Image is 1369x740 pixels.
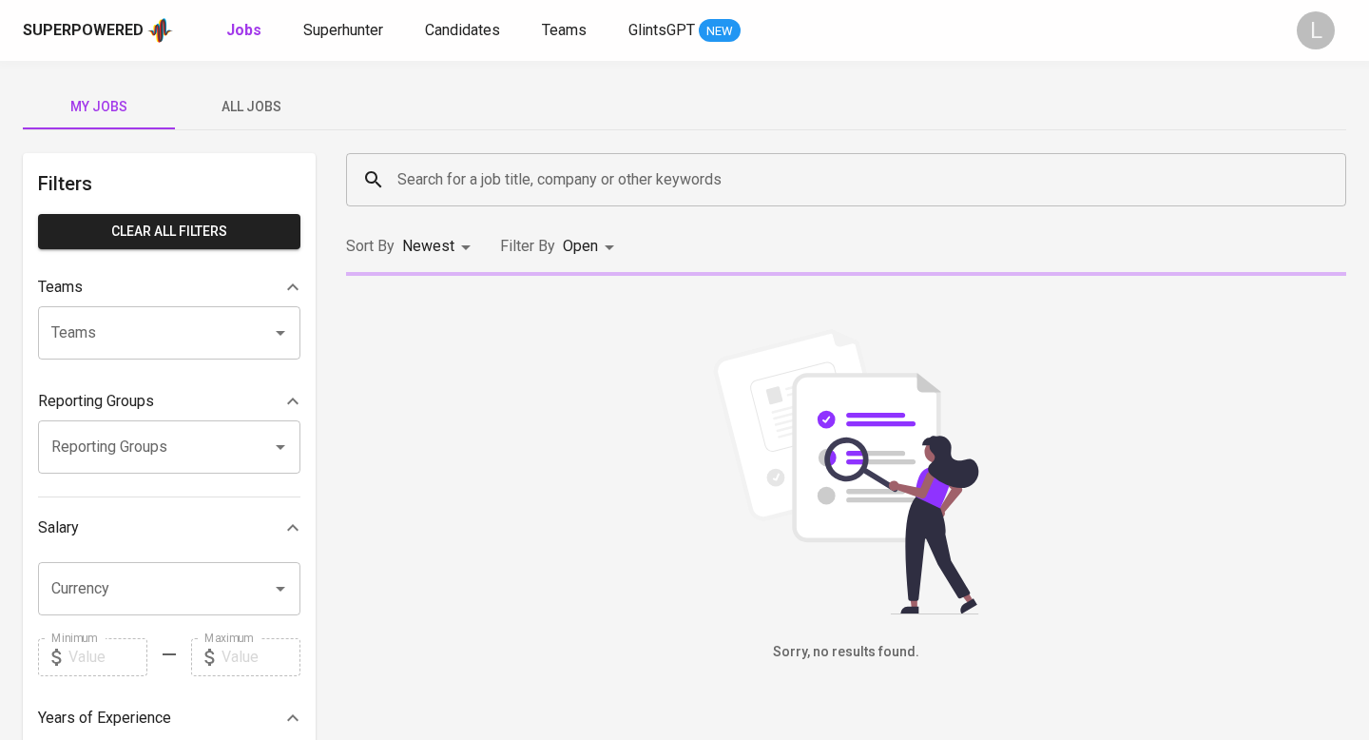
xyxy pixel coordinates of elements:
img: app logo [147,16,173,45]
div: Teams [38,268,300,306]
span: GlintsGPT [628,21,695,39]
p: Years of Experience [38,707,171,730]
div: Years of Experience [38,699,300,737]
span: Superhunter [303,21,383,39]
span: NEW [699,22,741,41]
img: file_searching.svg [704,329,989,614]
div: Salary [38,509,300,547]
div: Superpowered [23,20,144,42]
div: Reporting Groups [38,382,300,420]
span: All Jobs [186,95,316,119]
span: Open [563,237,598,255]
span: Teams [542,21,587,39]
button: Clear All filters [38,214,300,249]
a: Teams [542,19,590,43]
div: L [1297,11,1335,49]
p: Newest [402,235,454,258]
b: Jobs [226,21,261,39]
input: Value [222,638,300,676]
p: Reporting Groups [38,390,154,413]
button: Open [267,320,294,346]
a: Jobs [226,19,265,43]
button: Open [267,434,294,460]
input: Value [68,638,147,676]
a: GlintsGPT NEW [628,19,741,43]
p: Salary [38,516,79,539]
a: Superhunter [303,19,387,43]
span: Clear All filters [53,220,285,243]
span: My Jobs [34,95,164,119]
a: Candidates [425,19,504,43]
div: Newest [402,229,477,264]
p: Teams [38,276,83,299]
span: Candidates [425,21,500,39]
button: Open [267,575,294,602]
h6: Filters [38,168,300,199]
a: Superpoweredapp logo [23,16,173,45]
p: Sort By [346,235,395,258]
p: Filter By [500,235,555,258]
div: Open [563,229,621,264]
h6: Sorry, no results found. [346,642,1346,663]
